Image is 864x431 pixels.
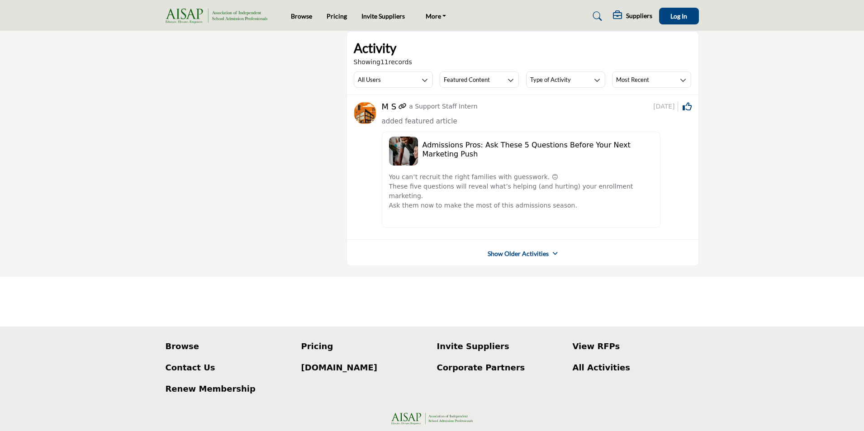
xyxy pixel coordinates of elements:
a: Renew Membership [166,383,292,395]
a: View RFPs [573,340,699,352]
button: Featured Content [440,71,519,88]
a: Browse [291,12,312,20]
span: Log In [670,12,687,20]
a: Corporate Partners [437,361,563,374]
button: All Users [354,71,433,88]
a: More [419,10,453,23]
a: Link of redirect to contact profile URL [399,102,407,111]
p: You can’t recruit the right families with guesswork. 🙃 These five questions will reveal what’s he... [389,172,654,210]
h5: Admissions Pros: Ask These 5 Questions Before Your Next Marketing Push [423,141,654,158]
button: Type of Activity [526,71,605,88]
h5: M S [382,102,397,112]
img: No Site Logo [391,413,473,425]
a: Browse [166,340,292,352]
a: Show Older Activities [488,249,549,258]
a: Search [584,9,608,24]
h3: Featured Content [444,76,490,84]
a: admissions-pros-ask-these-5-questions-before-your-next-marketing-push image Admissions Pros: Ask ... [382,127,692,232]
span: 11 [380,58,389,66]
h3: All Users [358,76,381,84]
a: [DOMAIN_NAME] [301,361,427,374]
h3: Type of Activity [530,76,571,84]
a: Invite Suppliers [437,340,563,352]
span: [DATE] [653,102,678,111]
h2: Activity [354,38,396,57]
a: All Activities [573,361,699,374]
a: Pricing [327,12,347,20]
button: Log In [659,8,699,24]
img: admissions-pros-ask-these-5-questions-before-your-next-marketing-push image [389,137,418,166]
a: Contact Us [166,361,292,374]
h3: Most Recent [616,76,649,84]
p: a Support Staff Intern [409,102,477,111]
img: avtar-image [354,102,376,124]
span: Showing records [354,57,412,67]
span: added featured article [382,117,457,125]
a: Pricing [301,340,427,352]
h5: Suppliers [626,12,652,20]
a: Invite Suppliers [361,12,405,20]
button: Most Recent [612,71,691,88]
div: Suppliers [613,11,652,22]
i: Click to Like this activity [683,102,692,111]
img: Site Logo [166,9,272,24]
